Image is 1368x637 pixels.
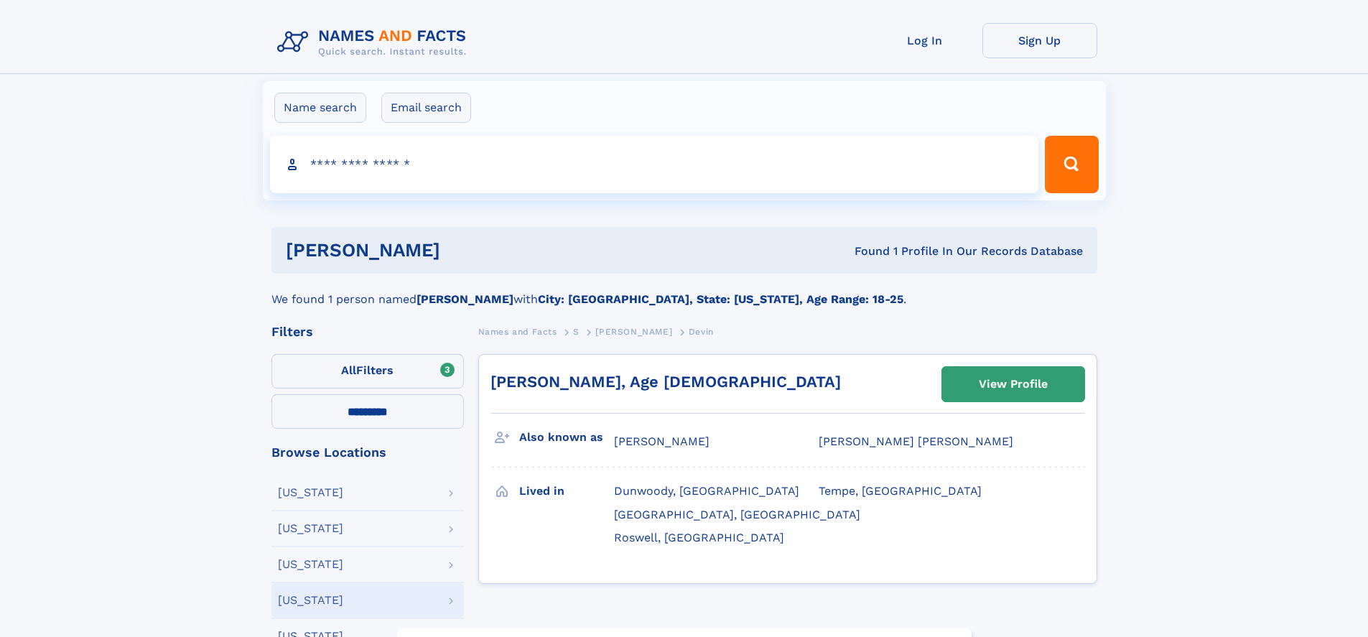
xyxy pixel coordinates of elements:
[278,595,343,606] div: [US_STATE]
[614,508,860,521] span: [GEOGRAPHIC_DATA], [GEOGRAPHIC_DATA]
[867,23,982,58] a: Log In
[819,484,982,498] span: Tempe, [GEOGRAPHIC_DATA]
[274,93,366,123] label: Name search
[381,93,471,123] label: Email search
[689,327,714,337] span: Devin
[478,322,557,340] a: Names and Facts
[982,23,1097,58] a: Sign Up
[647,243,1083,259] div: Found 1 Profile In Our Records Database
[614,531,784,544] span: Roswell, [GEOGRAPHIC_DATA]
[573,322,580,340] a: S
[942,367,1084,401] a: View Profile
[271,446,464,459] div: Browse Locations
[271,325,464,338] div: Filters
[271,23,478,62] img: Logo Names and Facts
[979,368,1048,401] div: View Profile
[278,559,343,570] div: [US_STATE]
[1045,136,1098,193] button: Search Button
[538,292,903,306] b: City: [GEOGRAPHIC_DATA], State: [US_STATE], Age Range: 18-25
[519,425,614,450] h3: Also known as
[278,487,343,498] div: [US_STATE]
[819,434,1013,448] span: [PERSON_NAME] [PERSON_NAME]
[573,327,580,337] span: S
[519,479,614,503] h3: Lived in
[341,363,356,377] span: All
[595,322,672,340] a: [PERSON_NAME]
[270,136,1039,193] input: search input
[286,241,648,259] h1: [PERSON_NAME]
[271,274,1097,308] div: We found 1 person named with .
[614,434,709,448] span: [PERSON_NAME]
[595,327,672,337] span: [PERSON_NAME]
[614,484,799,498] span: Dunwoody, [GEOGRAPHIC_DATA]
[278,523,343,534] div: [US_STATE]
[417,292,513,306] b: [PERSON_NAME]
[271,354,464,389] label: Filters
[490,373,841,391] a: [PERSON_NAME], Age [DEMOGRAPHIC_DATA]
